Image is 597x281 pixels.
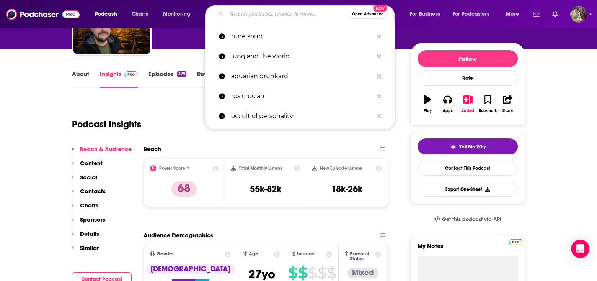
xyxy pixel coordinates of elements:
[72,244,99,258] button: Similar
[158,8,200,20] button: open menu
[530,8,543,21] a: Show notifications dropdown
[570,6,587,23] img: User Profile
[418,242,518,256] label: My Notes
[498,90,518,118] button: Share
[163,9,190,20] span: Monitoring
[418,90,437,118] button: Play
[570,6,587,23] span: Logged in as MSanz
[437,90,457,118] button: Apps
[448,8,501,20] button: open menu
[72,216,105,230] button: Sponsors
[352,12,384,16] span: Open Advanced
[72,230,99,244] button: Details
[80,216,105,223] p: Sponsors
[418,161,518,176] a: Contact This Podcast
[90,8,127,20] button: open menu
[571,240,589,258] div: Open Intercom Messenger
[80,202,98,209] p: Charts
[297,251,315,256] span: Income
[461,108,474,113] div: Added
[95,9,117,20] span: Podcasts
[453,9,489,20] span: For Podcasters
[418,70,518,86] div: Rate
[72,159,103,174] button: Content
[327,267,336,279] span: $
[509,239,522,245] img: Podchaser Pro
[205,66,395,86] a: aquarian drunkard
[308,267,317,279] span: $
[231,106,373,126] p: occult of personality
[349,10,387,19] button: Open AdvancedNew
[80,244,99,251] p: Similar
[418,50,518,67] button: Follow
[443,108,453,113] div: Apps
[72,187,106,202] button: Contacts
[144,232,213,239] h2: Audience Demographics
[506,9,519,20] span: More
[231,66,373,86] p: aquarian drunkard
[424,108,432,113] div: Play
[177,71,186,77] div: 379
[171,181,197,197] p: 68
[72,118,141,130] h1: Podcast Insights
[288,267,297,279] span: $
[231,86,373,106] p: rosicrucian
[6,7,80,21] img: Podchaser - Follow, Share and Rate Podcasts
[459,144,486,150] span: Tell Me Why
[226,8,349,20] input: Search podcasts, credits, & more...
[373,5,387,12] span: New
[127,8,153,20] a: Charts
[144,145,161,153] h2: Reach
[250,183,281,195] h3: 55k-82k
[132,9,148,20] span: Charts
[72,174,97,188] button: Social
[298,267,307,279] span: $
[231,26,373,46] p: rune soup
[410,9,440,20] span: For Business
[205,46,395,66] a: jung and the world
[205,86,395,106] a: rosicrucian
[501,8,528,20] button: open menu
[478,90,497,118] button: Bookmark
[458,90,478,118] button: Added
[205,106,395,126] a: occult of personality
[331,183,362,195] h3: 18k-26k
[124,71,138,77] img: Podchaser Pro
[249,251,258,256] span: Age
[570,6,587,23] button: Show profile menu
[80,145,132,153] p: Reach & Audience
[428,210,507,229] a: Get this podcast via API
[320,166,362,171] h2: New Episode Listens
[212,5,402,23] div: Search podcasts, credits, & more...
[405,8,450,20] button: open menu
[80,159,103,167] p: Content
[100,70,138,88] a: InsightsPodchaser Pro
[502,108,513,113] div: Share
[146,264,235,274] div: [DEMOGRAPHIC_DATA]
[197,70,228,88] a: Reviews2
[450,144,456,150] img: tell me why sparkle
[347,268,378,278] div: Mixed
[72,70,89,88] a: About
[159,166,189,171] h2: Power Score™
[418,138,518,154] button: tell me why sparkleTell Me Why
[509,238,522,245] a: Pro website
[80,187,106,195] p: Contacts
[350,251,374,261] span: Parental Status
[318,267,326,279] span: $
[72,202,98,216] button: Charts
[239,166,282,171] h2: Total Monthly Listens
[80,230,99,237] p: Details
[72,145,132,159] button: Reach & Audience
[148,70,186,88] a: Episodes379
[80,174,97,181] p: Social
[205,26,395,46] a: rune soup
[157,251,174,256] span: Gender
[549,8,561,21] a: Show notifications dropdown
[231,46,373,66] p: jung and the world
[442,216,501,223] span: Get this podcast via API
[418,182,518,197] button: Export One-Sheet
[479,108,497,113] div: Bookmark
